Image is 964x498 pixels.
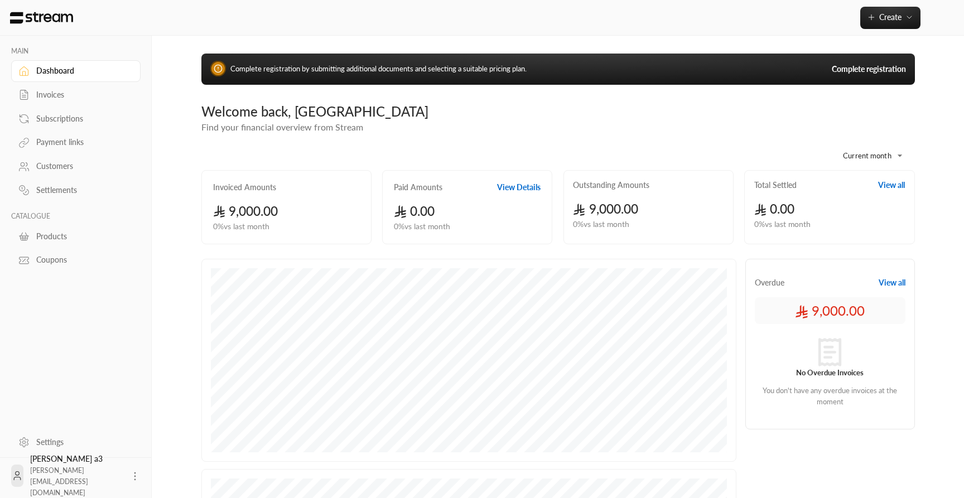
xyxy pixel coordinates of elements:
div: Coupons [36,254,127,265]
span: 9,000.00 [573,201,638,216]
span: 0.00 [754,201,795,216]
a: Dashboard [11,60,141,82]
span: 9,000.00 [795,302,865,320]
button: View all [879,277,905,288]
div: Customers [36,161,127,172]
span: Complete registration by submitting additional documents and selecting a suitable pricing plan. [230,64,527,73]
a: Products [11,225,141,247]
div: Subscriptions [36,113,127,124]
span: 0 % vs last month [213,221,269,233]
span: 0.00 [394,204,435,219]
div: Settlements [36,185,127,196]
h2: Paid Amounts [394,182,442,193]
a: Customers [11,156,141,177]
a: Invoices [11,84,141,106]
div: Dashboard [36,65,127,76]
button: View all [878,180,905,191]
a: Settings [11,431,141,453]
span: 0 % vs last month [394,221,450,233]
span: Find your financial overview from Stream [201,122,363,132]
h2: Outstanding Amounts [573,180,649,191]
img: Logo [9,12,74,24]
h2: Invoiced Amounts [213,182,276,193]
div: Payment links [36,137,127,148]
div: Settings [36,437,127,448]
span: 0 % vs last month [573,219,629,230]
button: View Details [497,182,541,193]
div: Products [36,231,127,242]
span: Create [879,12,902,22]
strong: No Overdue Invoices [796,368,864,377]
a: Payment links [11,132,141,153]
div: Current month [826,141,909,170]
p: You don't have any overdue invoices at the moment [760,385,900,407]
div: Invoices [36,89,127,100]
a: Complete registration [832,64,906,75]
a: Settlements [11,180,141,201]
div: [PERSON_NAME] a3 [30,453,123,498]
div: Welcome back, [GEOGRAPHIC_DATA] [201,103,915,120]
button: Create [860,7,920,29]
span: [PERSON_NAME][EMAIL_ADDRESS][DOMAIN_NAME] [30,466,88,497]
span: 9,000.00 [213,204,278,219]
a: Coupons [11,249,141,271]
h2: Total Settled [754,180,797,191]
p: MAIN [11,47,141,56]
p: CATALOGUE [11,212,141,221]
a: Subscriptions [11,108,141,129]
span: 0 % vs last month [754,219,811,230]
span: Overdue [755,277,784,288]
